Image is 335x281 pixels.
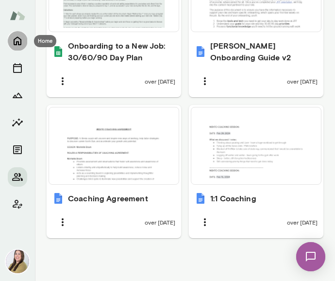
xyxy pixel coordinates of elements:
[8,194,27,214] button: Client app
[195,193,206,204] img: 1:1 Coaching
[8,58,27,78] button: Sessions
[52,193,64,204] img: Coaching Agreement
[68,40,175,63] h6: Onboarding to a New Job: 30/60/90 Day Plan
[34,35,56,47] div: Home
[68,193,148,204] h6: Coaching Agreement
[287,218,318,226] span: over [DATE]
[8,113,27,132] button: Insights
[145,218,175,226] span: over [DATE]
[8,31,27,51] button: Home
[8,86,27,105] button: Growth Plan
[10,6,25,25] img: Mento
[8,167,27,187] button: Members
[145,77,175,85] span: over [DATE]
[210,40,318,63] h6: [PERSON_NAME] Onboarding Guide v2
[210,193,256,204] h6: 1:1 Coaching
[195,46,206,57] img: Bryan Egan Onboarding Guide v2
[6,250,29,273] img: Michelle Doan
[52,46,64,57] img: Onboarding to a New Job: 30/60/90 Day Plan
[8,140,27,159] button: Documents
[287,77,318,85] span: over [DATE]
